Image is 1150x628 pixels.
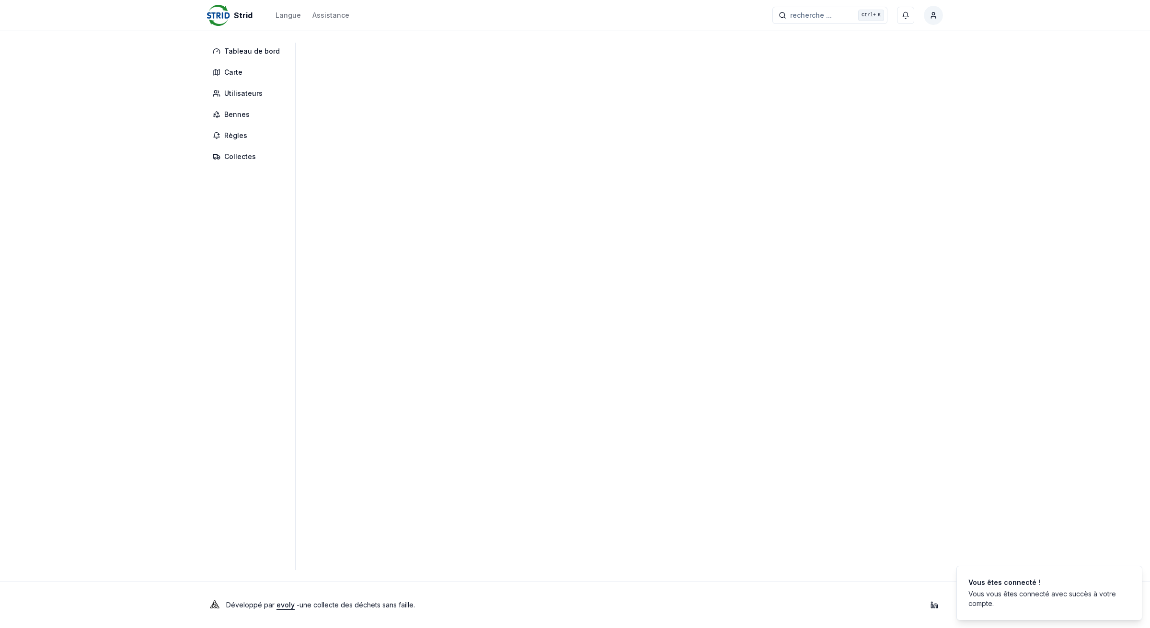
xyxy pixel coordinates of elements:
[790,11,832,20] span: recherche ...
[276,601,295,609] a: evoly
[276,10,301,21] button: Langue
[207,148,289,165] a: Collectes
[207,4,230,27] img: Strid Logo
[312,10,349,21] a: Assistance
[234,10,253,21] span: Strid
[276,11,301,20] div: Langue
[968,578,1127,587] div: Vous êtes connecté !
[224,110,250,119] span: Bennes
[224,131,247,140] span: Règles
[226,598,415,612] p: Développé par - une collecte des déchets sans faille .
[207,43,289,60] a: Tableau de bord
[224,46,280,56] span: Tableau de bord
[968,589,1127,608] div: Vous vous êtes connecté avec succès à votre compte.
[207,85,289,102] a: Utilisateurs
[772,7,887,24] button: recherche ...Ctrl+K
[207,106,289,123] a: Bennes
[207,64,289,81] a: Carte
[207,127,289,144] a: Règles
[224,68,242,77] span: Carte
[224,152,256,161] span: Collectes
[207,597,222,613] img: Evoly Logo
[207,10,256,21] a: Strid
[224,89,263,98] span: Utilisateurs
